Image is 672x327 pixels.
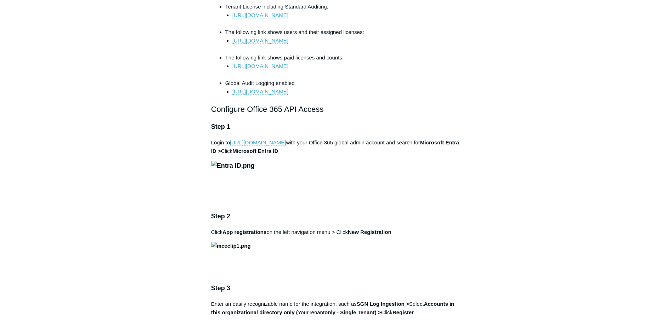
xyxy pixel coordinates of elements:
p: Login to with your Office 365 global admin account and search for Click [211,138,461,155]
h3: Step 1 [211,122,461,132]
strong: App registrations [222,229,266,235]
h3: Step 3 [211,283,461,293]
a: [URL][DOMAIN_NAME] [230,139,286,146]
li: Tenant License including Standard Auditing: [225,2,461,28]
img: mceclip1.png [211,242,251,250]
strong: only - Single Tenant) > [324,309,381,315]
li: Global Audit Logging enabled [225,79,461,96]
strong: Microsoft Entra ID [232,148,278,154]
a: [URL][DOMAIN_NAME] [232,38,288,44]
a: [URL][DOMAIN_NAME] [232,88,288,95]
strong: Microsoft Entra ID > [211,139,459,154]
strong: Accounts in this organizational directory only ( [211,301,454,315]
a: [URL][DOMAIN_NAME] [232,63,288,69]
strong: Register [393,309,414,315]
a: [URL][DOMAIN_NAME] [232,12,288,18]
strong: SGN Log Ingestion > [357,301,409,307]
li: The following link shows paid licenses and counts: [225,53,461,79]
strong: New Registration [348,229,391,235]
p: Click on the left navigation menu > Click [211,228,461,236]
img: Entra ID.png [211,161,255,171]
li: The following link shows users and their assigned licenses: [225,28,461,53]
h3: Step 2 [211,211,461,222]
h2: Configure Office 365 API Access [211,103,461,115]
